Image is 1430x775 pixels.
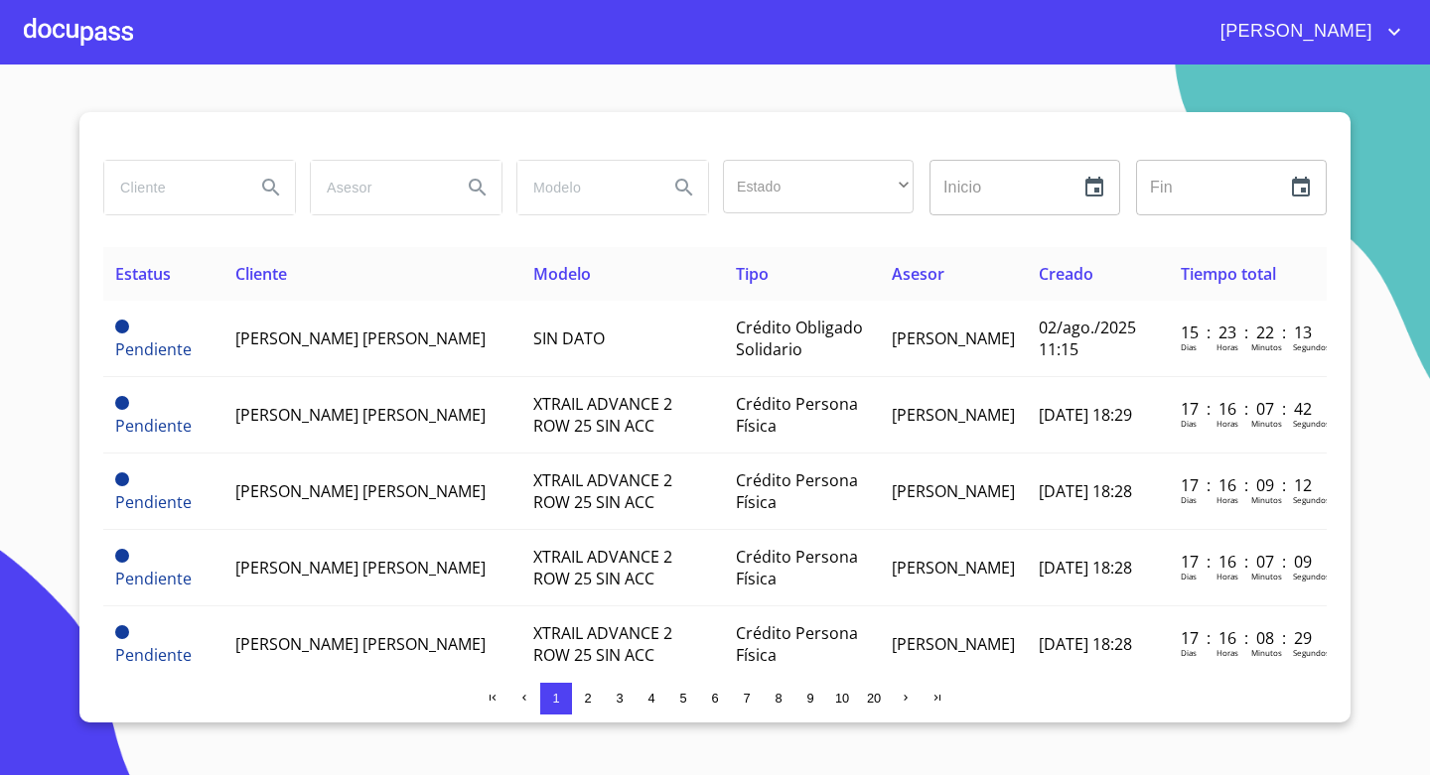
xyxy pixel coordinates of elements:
span: XTRAIL ADVANCE 2 ROW 25 SIN ACC [533,546,672,589]
span: 1 [552,691,559,706]
span: Asesor [892,263,944,285]
p: Horas [1216,494,1238,505]
span: Pendiente [115,625,129,639]
input: search [311,161,446,214]
span: [PERSON_NAME] [PERSON_NAME] [235,480,486,502]
span: [PERSON_NAME] [PERSON_NAME] [235,404,486,426]
p: Horas [1216,418,1238,429]
span: [PERSON_NAME] [892,633,1015,655]
p: Minutos [1251,647,1282,658]
span: Pendiente [115,472,129,486]
input: search [104,161,239,214]
button: 9 [794,683,826,714]
span: Crédito Persona Física [736,622,858,666]
span: [PERSON_NAME] [PERSON_NAME] [235,327,486,349]
button: Search [247,164,295,211]
p: Segundos [1293,647,1330,658]
span: 4 [647,691,654,706]
span: 10 [835,691,849,706]
button: 8 [763,683,794,714]
span: Tiempo total [1181,263,1276,285]
p: Dias [1181,418,1197,429]
span: XTRAIL ADVANCE 2 ROW 25 SIN ACC [533,469,672,513]
p: Horas [1216,571,1238,581]
button: 7 [731,683,763,714]
button: 10 [826,683,858,714]
span: Cliente [235,263,287,285]
button: 5 [667,683,699,714]
button: Search [454,164,501,211]
span: Creado [1039,263,1093,285]
span: Tipo [736,263,769,285]
span: XTRAIL ADVANCE 2 ROW 25 SIN ACC [533,622,672,666]
p: Dias [1181,494,1197,505]
span: 9 [806,691,813,706]
span: [PERSON_NAME] [892,557,1015,579]
p: Dias [1181,647,1197,658]
span: 02/ago./2025 11:15 [1039,317,1136,360]
span: Pendiente [115,320,129,333]
span: 2 [584,691,591,706]
span: Pendiente [115,491,192,513]
span: Estatus [115,263,171,285]
button: 2 [572,683,604,714]
p: Minutos [1251,418,1282,429]
span: Pendiente [115,568,192,589]
span: 20 [867,691,881,706]
span: [DATE] 18:28 [1039,557,1132,579]
span: SIN DATO [533,327,605,349]
p: Horas [1216,341,1238,352]
p: Minutos [1251,494,1282,505]
p: Dias [1181,571,1197,581]
span: [PERSON_NAME] [892,327,1015,349]
span: XTRAIL ADVANCE 2 ROW 25 SIN ACC [533,393,672,437]
button: Search [660,164,708,211]
p: 17 : 16 : 08 : 29 [1181,627,1315,649]
div: ​ [723,160,914,213]
p: 17 : 16 : 07 : 09 [1181,551,1315,573]
p: Segundos [1293,571,1330,581]
span: Pendiente [115,338,192,360]
span: Crédito Persona Física [736,393,858,437]
p: Horas [1216,647,1238,658]
span: Pendiente [115,415,192,437]
p: Minutos [1251,341,1282,352]
button: 20 [858,683,890,714]
button: 6 [699,683,731,714]
span: [DATE] 18:29 [1039,404,1132,426]
span: 6 [711,691,718,706]
span: Crédito Persona Física [736,546,858,589]
span: [PERSON_NAME] [PERSON_NAME] [235,557,486,579]
button: 3 [604,683,636,714]
span: [PERSON_NAME] [PERSON_NAME] [235,633,486,655]
input: search [517,161,652,214]
span: [PERSON_NAME] [892,480,1015,502]
p: Segundos [1293,494,1330,505]
span: Modelo [533,263,591,285]
p: 15 : 23 : 22 : 13 [1181,322,1315,343]
span: [PERSON_NAME] [1206,16,1382,48]
button: 1 [540,683,572,714]
p: Segundos [1293,418,1330,429]
span: 3 [616,691,623,706]
p: 17 : 16 : 09 : 12 [1181,474,1315,496]
p: 17 : 16 : 07 : 42 [1181,398,1315,420]
p: Minutos [1251,571,1282,581]
span: Crédito Obligado Solidario [736,317,863,360]
span: Pendiente [115,644,192,666]
button: account of current user [1206,16,1406,48]
p: Segundos [1293,341,1330,352]
button: 4 [636,683,667,714]
span: [PERSON_NAME] [892,404,1015,426]
span: Crédito Persona Física [736,469,858,513]
span: Pendiente [115,396,129,410]
p: Dias [1181,341,1197,352]
span: Pendiente [115,549,129,563]
span: [DATE] 18:28 [1039,633,1132,655]
span: [DATE] 18:28 [1039,480,1132,502]
span: 7 [743,691,750,706]
span: 8 [775,691,782,706]
span: 5 [679,691,686,706]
